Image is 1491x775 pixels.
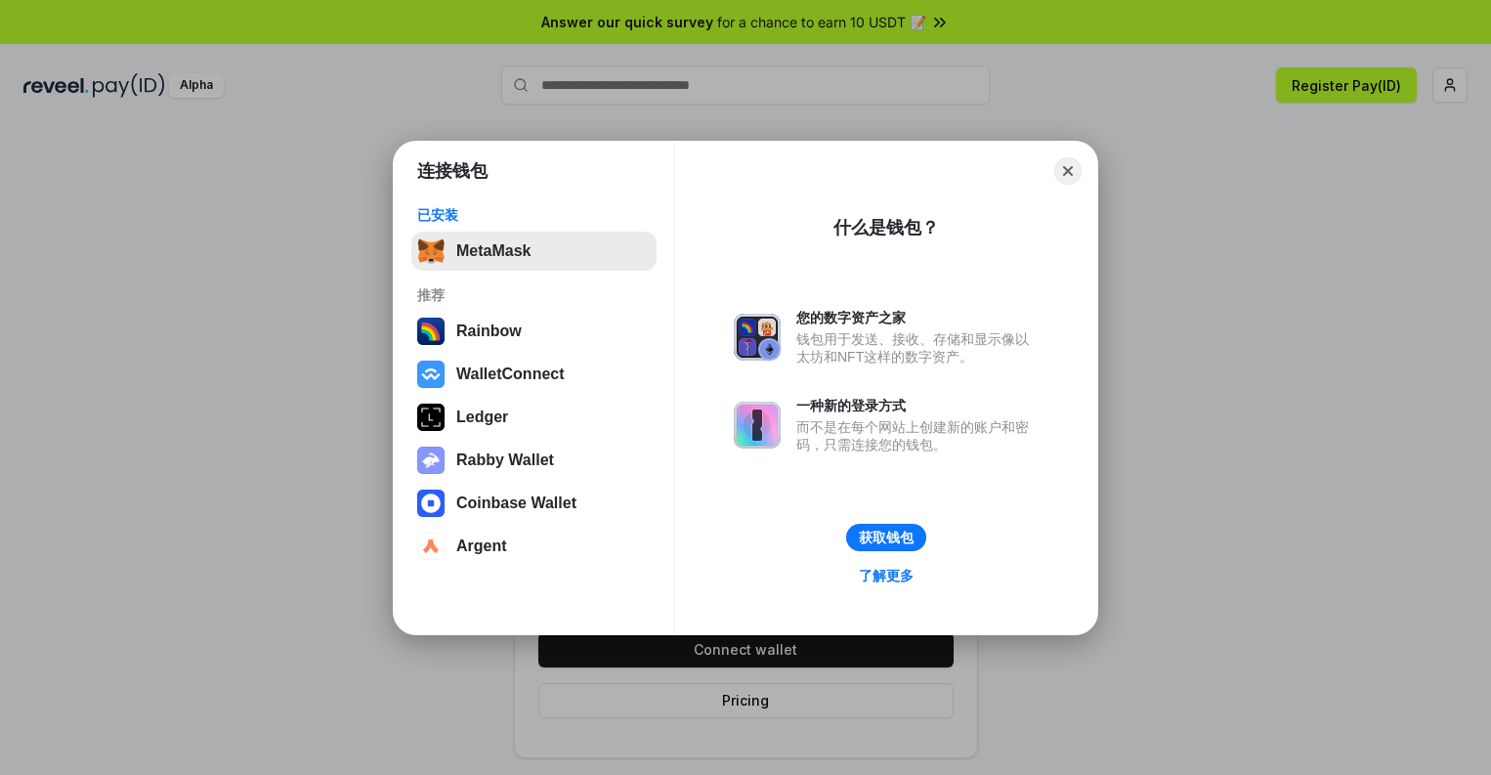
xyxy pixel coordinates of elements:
div: 而不是在每个网站上创建新的账户和密码，只需连接您的钱包。 [796,418,1039,453]
div: 已安装 [417,206,651,224]
div: 您的数字资产之家 [796,309,1039,326]
button: WalletConnect [411,355,657,394]
img: svg+xml,%3Csvg%20width%3D%2228%22%20height%3D%2228%22%20viewBox%3D%220%200%2028%2028%22%20fill%3D... [417,361,445,388]
div: Coinbase Wallet [456,495,576,512]
div: MetaMask [456,242,531,260]
img: svg+xml,%3Csvg%20fill%3D%22none%22%20height%3D%2233%22%20viewBox%3D%220%200%2035%2033%22%20width%... [417,237,445,265]
h1: 连接钱包 [417,159,488,183]
div: Rabby Wallet [456,452,554,469]
button: Ledger [411,398,657,437]
button: MetaMask [411,232,657,271]
div: 什么是钱包？ [833,216,939,239]
a: 了解更多 [847,563,925,588]
div: 了解更多 [859,567,914,584]
button: Coinbase Wallet [411,484,657,523]
div: Argent [456,538,507,555]
img: svg+xml,%3Csvg%20xmlns%3D%22http%3A%2F%2Fwww.w3.org%2F2000%2Fsvg%22%20fill%3D%22none%22%20viewBox... [734,402,781,449]
div: 钱包用于发送、接收、存储和显示像以太坊和NFT这样的数字资产。 [796,330,1039,366]
img: svg+xml,%3Csvg%20width%3D%22120%22%20height%3D%22120%22%20viewBox%3D%220%200%20120%20120%22%20fil... [417,318,445,345]
button: Rainbow [411,312,657,351]
button: Argent [411,527,657,566]
button: Close [1054,157,1082,185]
div: 推荐 [417,286,651,304]
img: svg+xml,%3Csvg%20width%3D%2228%22%20height%3D%2228%22%20viewBox%3D%220%200%2028%2028%22%20fill%3D... [417,490,445,517]
img: svg+xml,%3Csvg%20width%3D%2228%22%20height%3D%2228%22%20viewBox%3D%220%200%2028%2028%22%20fill%3D... [417,533,445,560]
button: 获取钱包 [846,524,926,551]
img: svg+xml,%3Csvg%20xmlns%3D%22http%3A%2F%2Fwww.w3.org%2F2000%2Fsvg%22%20fill%3D%22none%22%20viewBox... [417,447,445,474]
div: 一种新的登录方式 [796,397,1039,414]
div: Ledger [456,409,508,426]
div: 获取钱包 [859,529,914,546]
button: Rabby Wallet [411,441,657,480]
img: svg+xml,%3Csvg%20xmlns%3D%22http%3A%2F%2Fwww.w3.org%2F2000%2Fsvg%22%20width%3D%2228%22%20height%3... [417,404,445,431]
div: Rainbow [456,323,522,340]
div: WalletConnect [456,366,565,383]
img: svg+xml,%3Csvg%20xmlns%3D%22http%3A%2F%2Fwww.w3.org%2F2000%2Fsvg%22%20fill%3D%22none%22%20viewBox... [734,314,781,361]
